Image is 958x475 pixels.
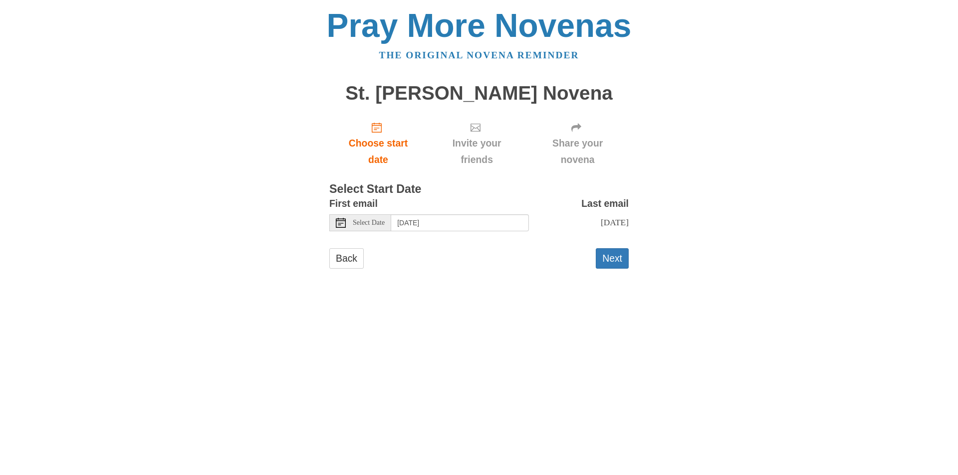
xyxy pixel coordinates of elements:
[526,114,629,173] div: Click "Next" to confirm your start date first.
[427,114,526,173] div: Click "Next" to confirm your start date first.
[379,50,579,60] a: The original novena reminder
[437,135,516,168] span: Invite your friends
[353,219,385,226] span: Select Date
[581,195,629,212] label: Last email
[329,83,629,104] h1: St. [PERSON_NAME] Novena
[596,248,629,269] button: Next
[329,183,629,196] h3: Select Start Date
[601,217,629,227] span: [DATE]
[329,248,364,269] a: Back
[327,7,632,44] a: Pray More Novenas
[329,195,378,212] label: First email
[329,114,427,173] a: Choose start date
[339,135,417,168] span: Choose start date
[536,135,619,168] span: Share your novena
